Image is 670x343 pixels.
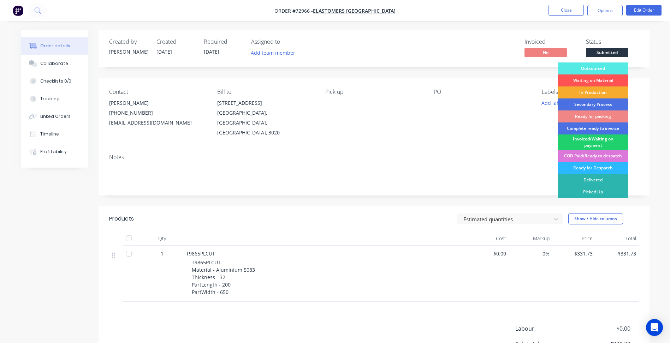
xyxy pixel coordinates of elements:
div: Qty [141,231,183,246]
div: Total [595,231,639,246]
button: Edit Order [626,5,662,16]
div: [PERSON_NAME][PHONE_NUMBER][EMAIL_ADDRESS][DOMAIN_NAME] [109,98,206,128]
div: Invoiced/Waiting on payment [558,134,628,150]
div: Ready for Despatch [558,162,628,174]
button: Add team member [251,48,299,58]
span: $0.00 [469,250,506,257]
div: Invoiced [524,38,577,45]
span: Order #72966 - [274,7,313,14]
div: Contact [109,89,206,95]
div: [GEOGRAPHIC_DATA], [GEOGRAPHIC_DATA], [GEOGRAPHIC_DATA], 3020 [217,108,314,138]
div: Open Intercom Messenger [646,319,663,336]
button: Timeline [21,125,88,143]
div: Pick up [325,89,422,95]
div: Price [552,231,596,246]
div: Order details [40,43,70,49]
div: Created [156,38,195,45]
span: T9865PLCUT [186,250,215,257]
button: Linked Orders [21,108,88,125]
div: Cost [466,231,509,246]
div: Markup [509,231,552,246]
button: Add labels [538,98,570,108]
button: Close [549,5,584,16]
div: Assigned to [251,38,322,45]
a: Elastomers [GEOGRAPHIC_DATA] [313,7,396,14]
div: Waiting on Material [558,74,628,86]
span: [DATE] [204,48,219,55]
span: $331.73 [598,250,636,257]
span: Labour [515,324,578,333]
img: Factory [13,5,23,16]
div: [PERSON_NAME] [109,48,148,55]
div: Outsourced [558,62,628,74]
span: No [524,48,567,57]
div: Timeline [40,131,59,137]
span: 0% [512,250,550,257]
div: Tracking [40,96,60,102]
div: [PERSON_NAME] [109,98,206,108]
div: Created by [109,38,148,45]
div: Checklists 0/0 [40,78,71,84]
button: Options [587,5,623,16]
button: Checklists 0/0 [21,72,88,90]
div: Secondary Process [558,98,628,110]
div: Labels [542,89,639,95]
div: Status [586,38,639,45]
span: $331.73 [555,250,593,257]
button: Profitability [21,143,88,161]
div: Picked Up [558,186,628,198]
div: Complete ready to invoice [558,122,628,134]
span: 1 [161,250,164,257]
div: Delivered [558,174,628,186]
button: Add team member [247,48,299,58]
span: T9865PLCUT Material - Aluminium 5083 Thickness - 32 PartLength - 200 PartWidth - 650 [192,259,256,295]
div: Collaborate [40,60,68,67]
div: [STREET_ADDRESS] [217,98,314,108]
button: Tracking [21,90,88,108]
div: COD Paid/Ready to despatch [558,150,628,162]
div: PO [434,89,530,95]
button: Order details [21,37,88,55]
span: [DATE] [156,48,172,55]
button: Submitted [586,48,628,59]
div: In Production [558,86,628,98]
div: Notes [109,154,639,161]
div: Required [204,38,243,45]
div: Linked Orders [40,113,71,120]
div: Ready for packing [558,110,628,122]
button: Collaborate [21,55,88,72]
div: Bill to [217,89,314,95]
div: [PHONE_NUMBER] [109,108,206,118]
span: Submitted [586,48,628,57]
span: $0.00 [578,324,630,333]
div: Products [109,215,134,223]
div: [EMAIL_ADDRESS][DOMAIN_NAME] [109,118,206,128]
div: Profitability [40,149,67,155]
div: [STREET_ADDRESS][GEOGRAPHIC_DATA], [GEOGRAPHIC_DATA], [GEOGRAPHIC_DATA], 3020 [217,98,314,138]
